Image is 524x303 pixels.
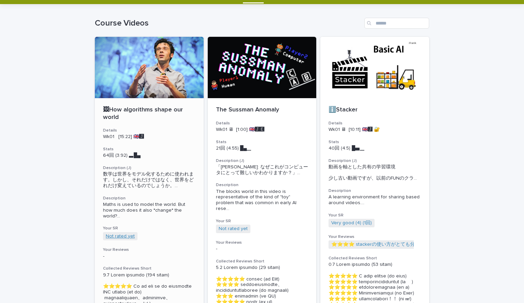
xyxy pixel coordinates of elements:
a: ⭐️⭐️⭐️⭐️ stackerの使い方がとても分かりやすかった (by yone) [331,242,470,247]
span: Maths is used to model the world. But how much does it also *change* the world? ... [103,202,195,219]
p: ℹ️Stacker [329,106,421,114]
h3: Description (J) [329,158,421,164]
a: Not rated yet [106,233,135,239]
h3: Details [216,121,308,126]
p: Wk01 🖥 [1:00] 🇬🇧🅹️🅴️ [216,127,308,133]
h3: Details [103,128,195,133]
h3: Your SR [103,226,195,231]
p: - [216,246,308,252]
h3: Stats [329,139,421,145]
div: Maths is used to model the world. But how much does it also *change* the world? You will hear the... [103,202,195,219]
p: 🖼How algorithms shape our world [103,106,195,121]
h1: Course Videos [95,18,362,28]
h3: Your Reviews [103,247,195,253]
input: Search [364,18,429,29]
p: 64回 (3.92) ▃█▄ [103,153,195,158]
h3: Stats [103,147,195,152]
h3: Your SR [216,218,308,224]
h3: Your SR [329,213,421,218]
span: 数学は世界をモデル化するために使われます。しかし、それだけではなく、世界をどれだけ変えているのでしょうか。 ... [103,171,195,188]
h3: Description (J) [103,165,195,171]
span: The blocks world in this video is representative of the kind of "toy" problem that was common in ... [216,189,308,212]
p: Wk01 🖥 [10:11] 🇬🇧🅹️ 🔐 [329,127,421,133]
h3: Collected Reviews Short [216,259,308,264]
p: 40回 (4.5) █▅▁ [329,146,421,151]
p: Wk01 [15:22] 🇬🇧🅹️ [103,134,195,140]
span: A learning environment for sharing based around videos. ... [329,194,421,206]
h3: Description [216,182,308,188]
div: 数学は世界をモデル化するために使われます。しかし、それだけではなく、世界をどれだけ変えているのでしょうか。 ブラックボックス」という言葉を耳にすることがありますが、これは実際には理解できない方法... [103,171,195,188]
div: 「サスマン・アノマリー: なぜこれがコンピュータにとって難しいかわかりますか？」 この動画に登場するブロックの世界は、初期のAI研究でよく見られた「おもちゃ」のように身近な問題の代表です。 サス... [216,164,308,176]
p: The Sussman Anomaly [216,106,308,114]
h3: Description [103,196,195,201]
div: A learning environment for sharing based around videos. The video is a little old, and you can se... [329,194,421,206]
h3: Collected Reviews Short [103,266,195,271]
h3: Description (J) [216,158,308,164]
span: 「[PERSON_NAME]: なぜこれがコンピュータにとって難しいかわかりますか？」 ... [216,164,308,176]
a: Very good (4) (1回) [331,220,372,226]
h3: Collected Reviews Short [329,256,421,261]
a: Not rated yet [219,226,248,232]
div: 動画を軸とした共有の学習環境 少し古い動画ですが、以前のFUNのクラスシステム「manaba」をご覧いただけます。 0:00 Stackerを用いる理由 0:52 講義の検索方法 1:09 学習... [329,164,421,181]
h3: Description [329,188,421,194]
h3: Your Reviews [216,240,308,245]
span: 動画を軸とした共有の学習環境 少し古い動画ですが、以前のFUNのクラ ... [329,164,421,181]
p: - [103,254,195,259]
h3: Your Reviews [329,234,421,240]
p: 21回 (4.55) █▄▁ [216,146,308,151]
h3: Stats [216,139,308,145]
h3: Details [329,121,421,126]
